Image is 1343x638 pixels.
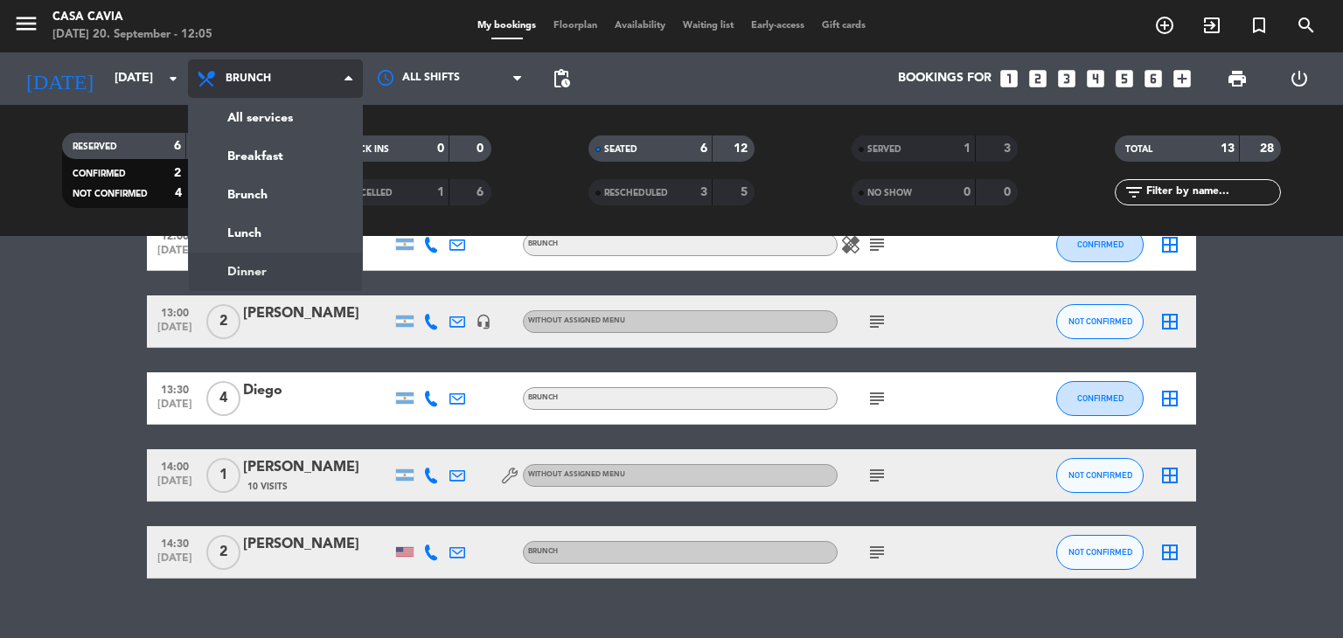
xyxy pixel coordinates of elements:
span: 14:30 [153,532,197,552]
span: Without assigned menu [528,317,625,324]
button: NOT CONFIRMED [1056,458,1144,493]
span: CONFIRMED [73,170,126,178]
span: [DATE] [153,399,197,419]
i: subject [866,388,887,409]
i: headset_mic [476,314,491,329]
span: NO SHOW [867,189,912,198]
strong: 4 [175,187,182,199]
i: filter_list [1124,182,1145,203]
input: Filter by name... [1145,183,1280,202]
strong: 1 [964,142,971,155]
span: RESERVED [73,142,117,151]
i: looks_two [1026,67,1049,90]
span: Brunch [528,548,558,555]
div: Casa Cavia [52,9,212,26]
strong: 28 [1260,142,1277,155]
strong: 5 [741,186,751,198]
a: Breakfast [189,137,362,176]
span: NOT CONFIRMED [1068,470,1132,480]
i: healing [840,234,861,255]
strong: 0 [477,142,487,155]
span: 13:30 [153,378,197,399]
i: subject [866,234,887,255]
span: Bookings for [898,72,992,86]
span: NOT CONFIRMED [1068,316,1132,326]
span: 13:00 [153,302,197,322]
span: [DATE] [153,552,197,572]
span: CONFIRMED [1077,239,1124,249]
strong: 6 [477,186,487,198]
i: add_circle_outline [1154,15,1175,36]
span: Brunch [528,240,558,247]
span: Availability [606,21,674,31]
i: looks_one [998,67,1020,90]
span: TOTAL [1125,145,1152,154]
span: Early-access [742,21,813,31]
div: LOG OUT [1268,52,1330,105]
span: 2 [206,535,240,570]
span: 1 [206,458,240,493]
button: menu [13,10,39,43]
i: border_all [1159,542,1180,563]
strong: 13 [1221,142,1235,155]
span: CANCELLED [341,189,393,198]
i: turned_in_not [1249,15,1270,36]
i: power_settings_new [1289,68,1310,89]
div: [PERSON_NAME] [243,302,392,325]
span: NOT CONFIRMED [1068,547,1132,557]
strong: 3 [1004,142,1014,155]
a: Brunch [189,176,362,214]
strong: 12 [734,142,751,155]
span: 14:00 [153,455,197,475]
a: Lunch [189,214,362,253]
span: Gift cards [813,21,874,31]
strong: 6 [174,140,181,152]
strong: 1 [437,186,444,198]
button: CONFIRMED [1056,381,1144,416]
div: [PERSON_NAME] [243,533,392,556]
i: search [1296,15,1317,36]
span: 2 [206,304,240,339]
span: 10 Visits [247,480,288,494]
button: CONFIRMED [1056,227,1144,262]
span: NOT CONFIRMED [73,190,148,198]
i: looks_6 [1142,67,1165,90]
i: add_box [1171,67,1193,90]
strong: 6 [700,142,707,155]
span: 4 [206,381,240,416]
i: subject [866,465,887,486]
div: [PERSON_NAME] [243,456,392,479]
i: menu [13,10,39,37]
span: print [1227,68,1248,89]
strong: 3 [700,186,707,198]
span: My bookings [469,21,545,31]
i: subject [866,542,887,563]
button: NOT CONFIRMED [1056,535,1144,570]
strong: 0 [1004,186,1014,198]
i: border_all [1159,465,1180,486]
span: Brunch [226,73,271,85]
span: Brunch [528,394,558,401]
span: Waiting list [674,21,742,31]
i: border_all [1159,388,1180,409]
span: SEATED [604,145,637,154]
button: NOT CONFIRMED [1056,304,1144,339]
strong: 0 [437,142,444,155]
i: exit_to_app [1201,15,1222,36]
i: arrow_drop_down [163,68,184,89]
strong: 0 [964,186,971,198]
span: CONFIRMED [1077,393,1124,403]
span: Without assigned menu [528,471,625,478]
div: Diego [243,379,392,402]
i: [DATE] [13,59,106,98]
span: CHECK INS [341,145,389,154]
span: [DATE] [153,245,197,265]
span: [DATE] [153,322,197,342]
span: pending_actions [551,68,572,89]
i: border_all [1159,311,1180,332]
i: looks_4 [1084,67,1107,90]
span: SERVED [867,145,901,154]
i: looks_5 [1113,67,1136,90]
span: RESCHEDULED [604,189,668,198]
a: Dinner [189,253,362,291]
